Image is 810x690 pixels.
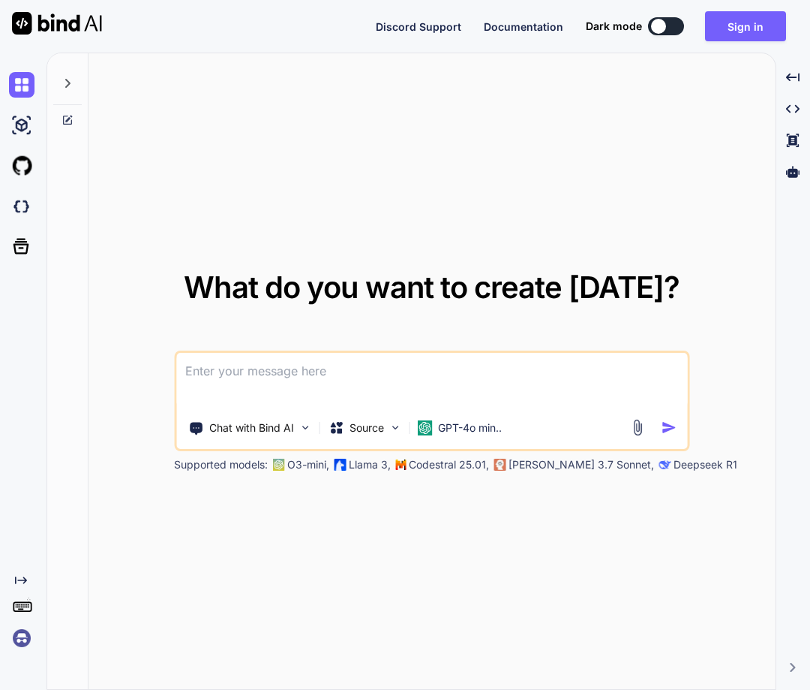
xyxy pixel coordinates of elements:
[661,420,676,435] img: icon
[484,20,563,33] span: Documentation
[287,457,329,472] p: O3-mini,
[9,72,34,98] img: chat
[417,420,432,435] img: GPT-4o mini
[184,269,679,306] span: What do you want to create [DATE]?
[12,12,102,35] img: Bind AI
[438,420,502,435] p: GPT-4o min..
[9,625,34,651] img: signin
[493,459,505,471] img: claude
[349,457,391,472] p: Llama 3,
[705,11,786,41] button: Sign in
[9,153,34,179] img: githubLight
[484,19,563,35] button: Documentation
[376,19,461,35] button: Discord Support
[628,419,646,436] img: attachment
[9,113,34,138] img: ai-studio
[376,20,461,33] span: Discord Support
[272,459,284,471] img: GPT-4
[395,459,406,470] img: Mistral-AI
[586,19,642,34] span: Dark mode
[508,457,654,472] p: [PERSON_NAME] 3.7 Sonnet,
[334,459,346,471] img: Llama2
[388,421,401,434] img: Pick Models
[9,194,34,219] img: darkCloudIdeIcon
[209,420,294,435] p: Chat with Bind AI
[174,457,268,472] p: Supported models:
[298,421,311,434] img: Pick Tools
[658,459,670,471] img: claude
[673,457,737,472] p: Deepseek R1
[349,420,384,435] p: Source
[409,457,489,472] p: Codestral 25.01,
